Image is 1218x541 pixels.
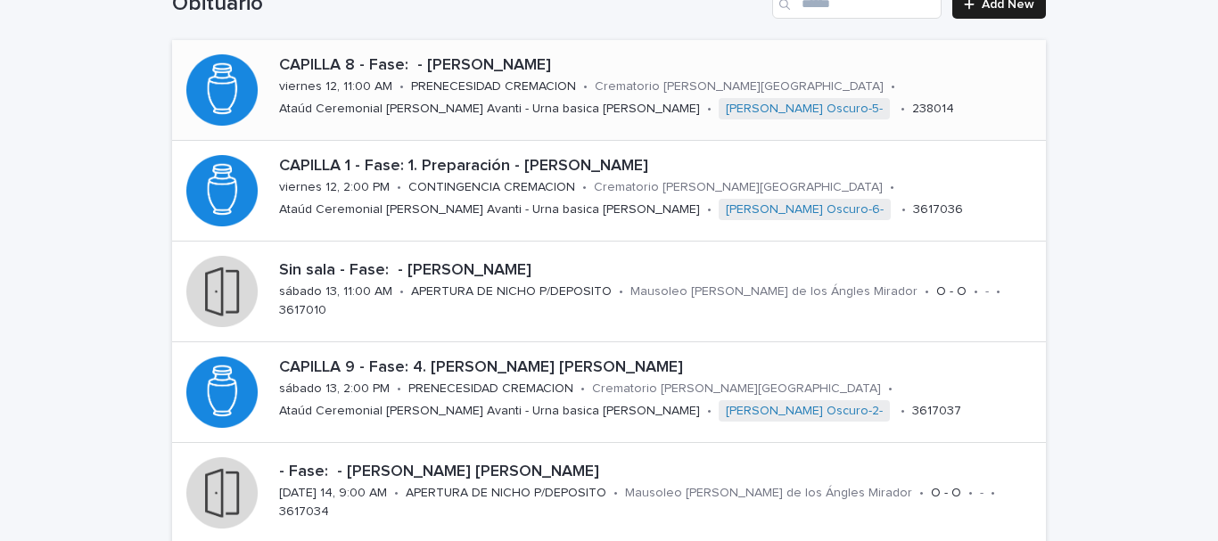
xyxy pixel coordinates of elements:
[726,202,884,217] a: [PERSON_NAME] Oscuro-6-
[968,486,973,501] p: •
[279,463,1039,482] p: - Fase: - [PERSON_NAME] [PERSON_NAME]
[397,180,401,195] p: •
[996,284,1000,299] p: •
[726,102,883,117] a: [PERSON_NAME] Oscuro-5-
[279,79,392,94] p: viernes 12, 11:00 AM
[625,486,912,501] p: Mausoleo [PERSON_NAME] de los Ángles Mirador
[411,79,576,94] p: PRENECESIDAD CREMACION
[172,242,1046,342] a: Sin sala - Fase: - [PERSON_NAME]sábado 13, 11:00 AM•APERTURA DE NICHO P/DEPOSITO•Mausoleo [PERSON...
[279,102,700,117] p: Ataúd Ceremonial [PERSON_NAME] Avanti - Urna basica [PERSON_NAME]
[582,180,587,195] p: •
[901,102,905,117] p: •
[912,404,961,419] p: 3617037
[279,56,1039,76] p: CAPILLA 8 - Fase: - [PERSON_NAME]
[619,284,623,299] p: •
[279,358,1039,378] p: CAPILLA 9 - Fase: 4. [PERSON_NAME] [PERSON_NAME]
[891,79,895,94] p: •
[913,202,963,217] p: 3617036
[707,202,712,217] p: •
[279,202,700,217] p: Ataúd Ceremonial [PERSON_NAME] Avanti - Urna basica [PERSON_NAME]
[974,284,978,299] p: •
[583,79,588,94] p: •
[901,404,905,419] p: •
[408,180,575,195] p: CONTINGENCIA CREMACION
[991,486,995,501] p: •
[411,284,612,299] p: APERTURA DE NICHO P/DEPOSITO
[279,157,1039,176] p: CAPILLA 1 - Fase: 1. Preparación - [PERSON_NAME]
[279,303,326,318] p: 3617010
[279,284,392,299] p: sábado 13, 11:00 AM
[890,180,894,195] p: •
[399,284,404,299] p: •
[726,404,883,419] a: [PERSON_NAME] Oscuro-2-
[279,180,390,195] p: viernes 12, 2:00 PM
[406,486,606,501] p: APERTURA DE NICHO P/DEPOSITO
[936,284,967,299] p: O - O
[279,504,329,520] p: 3617034
[580,381,585,397] p: •
[408,381,573,397] p: PRENECESIDAD CREMACION
[172,342,1046,443] a: CAPILLA 9 - Fase: 4. [PERSON_NAME] [PERSON_NAME]sábado 13, 2:00 PM•PRENECESIDAD CREMACION•Cremato...
[279,404,700,419] p: Ataúd Ceremonial [PERSON_NAME] Avanti - Urna basica [PERSON_NAME]
[707,404,712,419] p: •
[172,40,1046,141] a: CAPILLA 8 - Fase: - [PERSON_NAME]viernes 12, 11:00 AM•PRENECESIDAD CREMACION•Crematorio [PERSON_N...
[592,381,881,397] p: Crematorio [PERSON_NAME][GEOGRAPHIC_DATA]
[595,79,884,94] p: Crematorio [PERSON_NAME][GEOGRAPHIC_DATA]
[919,486,924,501] p: •
[394,486,399,501] p: •
[630,284,918,299] p: Mausoleo [PERSON_NAME] de los Ángles Mirador
[931,486,961,501] p: O - O
[980,486,983,501] p: -
[279,486,387,501] p: [DATE] 14, 9:00 AM
[925,284,929,299] p: •
[613,486,618,501] p: •
[888,381,893,397] p: •
[912,102,954,117] p: 238014
[901,202,906,217] p: •
[279,381,390,397] p: sábado 13, 2:00 PM
[397,381,401,397] p: •
[279,261,1039,281] p: Sin sala - Fase: - [PERSON_NAME]
[399,79,404,94] p: •
[172,141,1046,242] a: CAPILLA 1 - Fase: 1. Preparación - [PERSON_NAME]viernes 12, 2:00 PM•CONTINGENCIA CREMACION•Cremat...
[594,180,883,195] p: Crematorio [PERSON_NAME][GEOGRAPHIC_DATA]
[985,284,989,299] p: -
[707,102,712,117] p: •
